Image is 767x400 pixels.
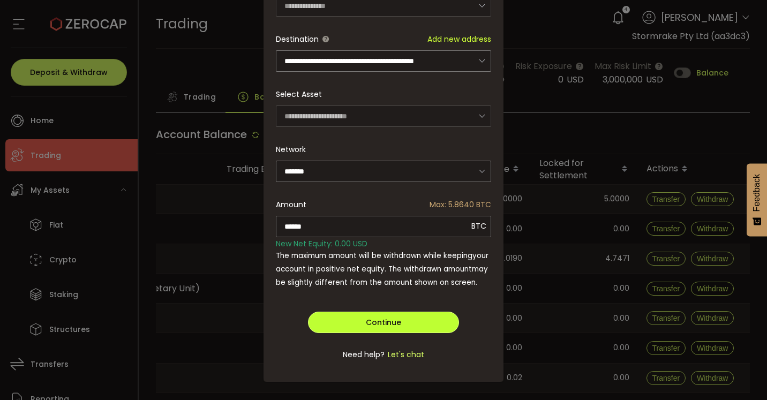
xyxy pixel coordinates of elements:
button: Continue [308,312,459,333]
span: BTC [471,221,486,231]
span: Amount [276,194,306,215]
span: your account in positive net equity. The withdrawn amount [276,251,488,274]
span: Let's chat [385,349,424,360]
span: may be slightly different from the amount shown on screen. [276,264,488,288]
span: Need help? [343,349,385,360]
button: Feedback - Show survey [747,163,767,236]
label: Network [276,144,306,155]
span: Max: 5.8640 BTC [430,194,491,215]
span: Feedback [752,174,762,212]
span: Continue [366,317,401,328]
iframe: Chat Widget [713,349,767,400]
span: The maximum amount will be withdrawn while keeping [276,251,472,261]
span: New Net Equity: 0.00 USD [276,238,367,249]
